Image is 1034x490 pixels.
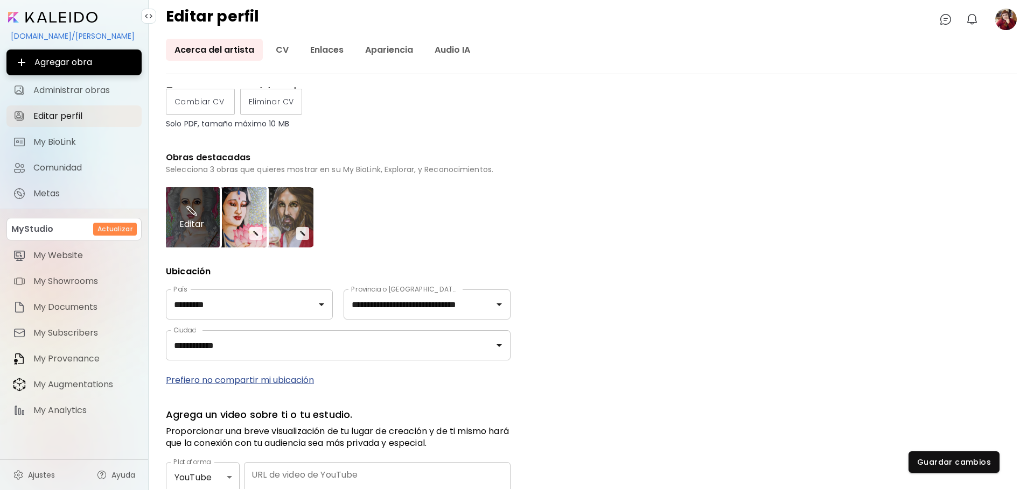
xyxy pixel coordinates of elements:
[6,131,142,153] a: completeMy BioLink iconMy BioLink
[6,157,142,179] a: Comunidad iconComunidad
[426,39,479,61] a: Audio IA
[253,230,259,237] img: edit-icon
[13,378,26,392] img: item
[166,373,511,387] p: Prefiero no compartir mi ubicación
[13,352,26,365] img: item
[299,230,306,237] img: edit-icon
[6,464,61,486] a: Ajustes
[6,348,142,370] a: itemMy Provenance
[6,245,142,266] a: itemMy Website
[33,85,135,96] span: Administrar obras
[96,470,107,480] img: help
[33,137,135,147] span: My BioLink
[314,297,329,312] button: Open
[909,451,1000,473] button: Guardar cambios
[6,296,142,318] a: itemMy Documents
[33,328,135,338] span: My Subscribers
[6,105,142,127] a: Editar perfil iconEditar perfil
[13,326,26,339] img: item
[13,275,26,288] img: item
[33,188,135,199] span: Metas
[166,408,511,421] p: Agrega un video sobre ti o tu estudio.
[166,165,511,174] h6: Selecciona 3 obras que quieres mostrar en su My BioLink, Explorar, y Reconocimientos.
[13,136,26,148] img: My BioLink icon
[6,271,142,292] a: itemMy Showrooms
[166,39,263,61] a: Acerca del artista
[492,338,507,353] button: Open
[166,89,235,115] label: Cambiar CV
[13,161,26,174] img: Comunidad icon
[6,27,142,45] div: [DOMAIN_NAME]/[PERSON_NAME]
[249,227,262,240] button: edit-icon
[357,39,422,61] a: Apariencia
[6,374,142,395] a: itemMy Augmentations
[166,267,511,276] p: Ubicación
[174,96,226,108] span: Cambiar CV
[33,405,135,416] span: My Analytics
[166,119,511,129] p: Solo PDF, tamaño máximo 10 MB
[166,9,260,30] h4: Editar perfil
[166,425,511,449] p: Proporcionar una breve visualización de tu lugar de creación y de ti mismo hará que la conexión c...
[33,353,135,364] span: My Provenance
[15,56,133,69] span: Agregar obra
[166,150,511,165] h6: Obras destacadas
[185,204,199,217] img: overlay close
[6,322,142,344] a: itemMy Subscribers
[6,183,142,204] a: completeMetas iconMetas
[33,250,135,261] span: My Website
[33,162,135,173] span: Comunidad
[111,470,135,480] span: Ayuda
[13,249,26,262] img: item
[33,276,135,287] span: My Showrooms
[6,400,142,421] a: itemMy Analytics
[249,96,294,108] span: Eliminar CV
[6,49,142,75] button: Agregar obra
[13,187,26,200] img: Metas icon
[13,404,26,417] img: item
[917,457,991,468] span: Guardar cambios
[33,111,135,122] span: Editar perfil
[6,80,142,101] a: Administrar obras iconAdministrar obras
[966,13,979,26] img: bellIcon
[267,39,297,61] a: CV
[33,379,135,390] span: My Augmentations
[28,470,55,480] span: Ajustes
[302,39,352,61] a: Enlaces
[240,89,302,115] label: Eliminar CV
[492,297,507,312] button: Open
[144,12,153,20] img: collapse
[90,464,142,486] a: Ayuda
[33,302,135,313] span: My Documents
[939,13,952,26] img: chatIcon
[963,10,981,29] button: bellIcon
[13,84,26,97] img: Administrar obras icon
[13,470,24,480] img: settings
[11,223,53,236] p: MyStudio
[296,227,309,240] button: edit-icon
[13,110,26,123] img: Editar perfil icon
[164,187,220,247] div: Editar
[13,301,26,314] img: item
[97,224,132,234] h6: Actualizar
